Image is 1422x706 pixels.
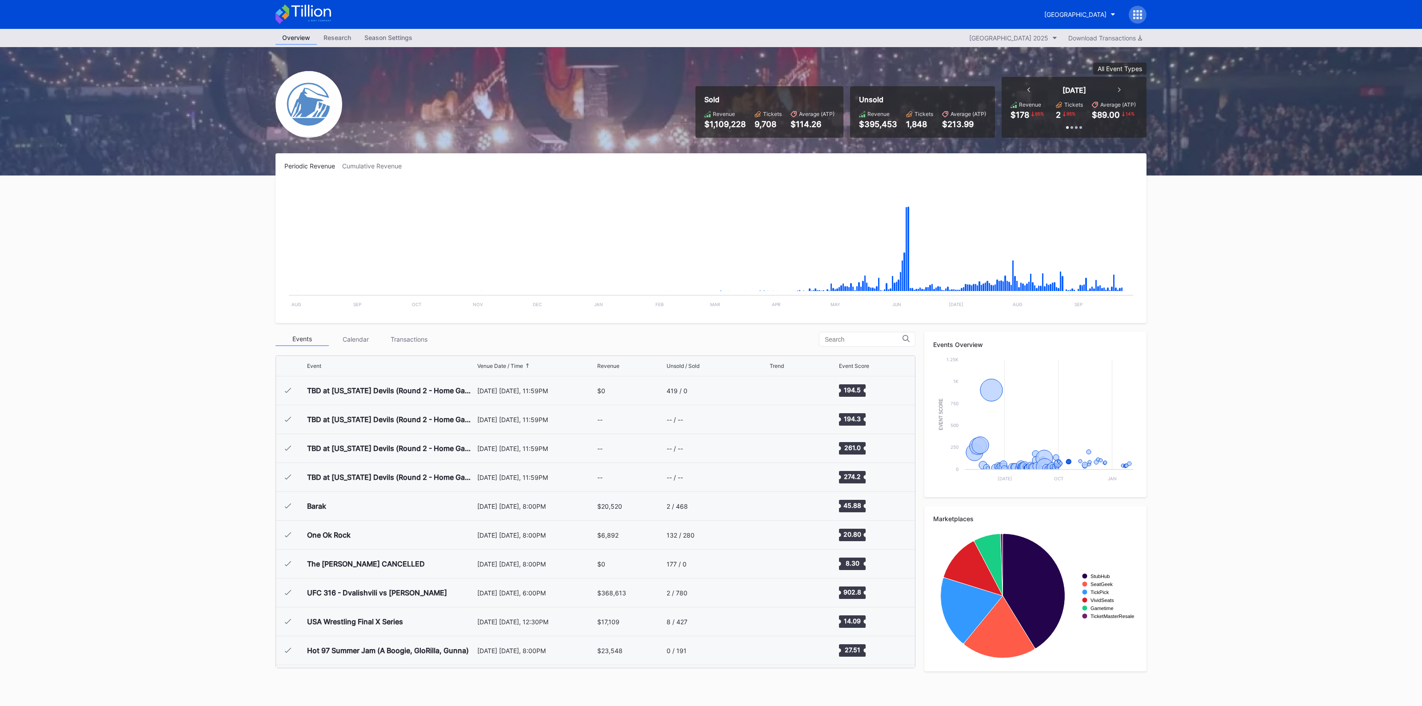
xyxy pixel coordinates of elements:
text: StubHub [1090,574,1110,579]
div: $395,453 [859,120,897,129]
text: Gametime [1090,606,1114,611]
div: -- / -- [667,445,683,452]
div: The [PERSON_NAME] CANCELLED [307,559,425,568]
div: 132 / 280 [667,531,695,539]
div: $0 [597,387,605,395]
svg: Chart title [770,466,796,488]
text: Oct [412,302,421,307]
text: 500 [951,423,959,428]
text: 1.25k [947,357,959,362]
div: Average (ATP) [951,111,986,117]
text: 20.80 [843,530,861,538]
div: TBD at [US_STATE] Devils (Round 2 - Home Game 4) (Date TBD) (If Necessary) [307,473,475,482]
div: $89.00 [1092,110,1120,120]
div: Tickets [763,111,782,117]
text: 1k [953,379,959,384]
div: Event [307,363,321,369]
svg: Chart title [933,355,1138,488]
text: 194.3 [844,415,861,423]
div: 2 [1056,110,1061,120]
text: Sep [1074,302,1082,307]
text: Feb [655,302,664,307]
div: One Ok Rock [307,530,351,539]
svg: Chart title [770,495,796,517]
svg: Chart title [933,529,1138,662]
div: Trend [770,363,784,369]
div: -- [597,474,603,481]
div: $114.26 [791,120,835,129]
div: Average (ATP) [1100,101,1136,108]
svg: Chart title [770,553,796,575]
input: Search [825,336,903,343]
a: Season Settings [358,31,419,45]
div: 2 / 780 [667,589,687,597]
text: 274.2 [844,473,861,480]
button: Download Transactions [1064,32,1146,44]
div: Average (ATP) [799,111,835,117]
div: -- / -- [667,416,683,423]
div: 1,848 [906,120,933,129]
div: Revenue [1019,101,1041,108]
text: Jan [1108,476,1117,481]
div: Unsold [859,95,986,104]
div: [DATE] [DATE], 8:00PM [477,503,595,510]
a: Research [317,31,358,45]
div: $0 [597,560,605,568]
div: Marketplaces [933,515,1138,523]
div: Research [317,31,358,44]
text: SeatGeek [1090,582,1113,587]
button: [GEOGRAPHIC_DATA] 2025 [965,32,1062,44]
div: [DATE] [DATE], 8:00PM [477,531,595,539]
div: Periodic Revenue [284,162,342,170]
img: Devils-Logo.png [276,71,342,138]
button: All Event Types [1093,63,1146,75]
svg: Chart title [770,582,796,604]
div: USA Wrestling Final X Series [307,617,403,626]
svg: Chart title [770,524,796,546]
text: TicketMasterResale [1090,614,1134,619]
div: $1,109,228 [704,120,746,129]
div: 2 / 468 [667,503,688,510]
div: [DATE] [DATE], 11:59PM [477,445,595,452]
text: TickPick [1090,590,1109,595]
text: Aug [292,302,301,307]
text: Aug [1013,302,1022,307]
div: UFC 316 - Dvalishvili vs [PERSON_NAME] [307,588,447,597]
div: $23,548 [597,647,623,654]
div: Revenue [713,111,735,117]
div: Tickets [1064,101,1083,108]
div: TBD at [US_STATE] Devils (Round 2 - Home Game 2) (Date TBD) (If Necessary) [307,415,475,424]
div: 419 / 0 [667,387,687,395]
div: [DATE] [DATE], 8:00PM [477,647,595,654]
text: 8.30 [845,559,859,567]
text: Nov [473,302,483,307]
div: $20,520 [597,503,622,510]
div: 177 / 0 [667,560,687,568]
div: Calendar [329,332,382,346]
svg: Chart title [770,379,796,402]
div: Event Score [839,363,869,369]
text: Apr [772,302,781,307]
text: 0 [956,467,959,472]
div: All Event Types [1098,65,1142,72]
div: Events [276,332,329,346]
div: [DATE] [DATE], 8:00PM [477,560,595,568]
text: Oct [1054,476,1063,481]
div: -- [597,416,603,423]
text: 45.88 [843,502,861,509]
svg: Chart title [284,181,1138,314]
text: May [831,302,840,307]
text: [DATE] [998,476,1012,481]
div: Events Overview [933,341,1138,348]
div: Season Settings [358,31,419,44]
div: 9,708 [755,120,782,129]
text: VividSeats [1090,598,1114,603]
div: Sold [704,95,835,104]
svg: Chart title [770,610,796,633]
text: 902.8 [843,588,861,596]
div: $368,613 [597,589,626,597]
div: -- / -- [667,474,683,481]
div: 95 % [1066,110,1076,117]
div: Tickets [915,111,933,117]
div: Revenue [597,363,619,369]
